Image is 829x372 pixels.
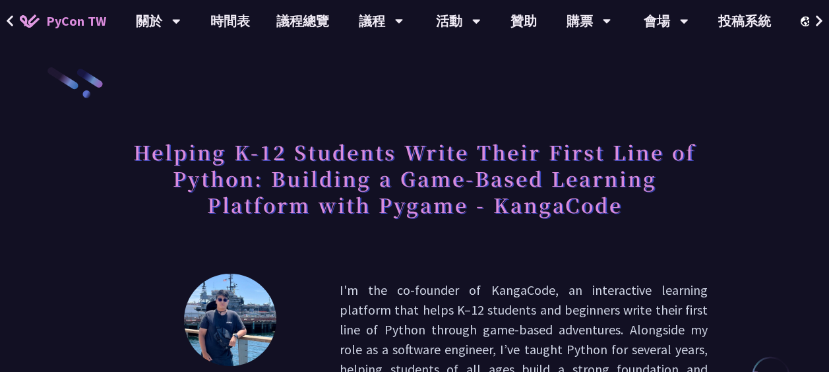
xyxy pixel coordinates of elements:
[20,15,40,28] img: Home icon of PyCon TW 2025
[184,274,276,366] img: Chieh-Hung (Jeff) Cheng
[46,11,106,31] span: PyCon TW
[7,5,119,38] a: PyCon TW
[801,16,814,26] img: Locale Icon
[121,132,708,224] h1: Helping K-12 Students Write Their First Line of Python: Building a Game-Based Learning Platform w...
